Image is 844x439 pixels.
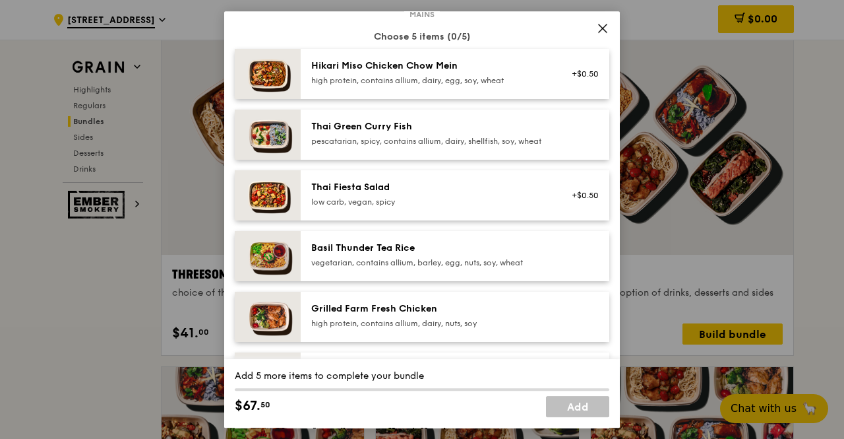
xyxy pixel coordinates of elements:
span: $67. [235,396,260,416]
img: daily_normal_Thai_Fiesta_Salad__Horizontal_.jpg [235,170,301,220]
div: Basil Thunder Tea Rice [311,242,548,255]
span: Mains [404,9,440,20]
div: high protein, contains allium, dairy, nuts, soy [311,318,548,329]
div: vegetarian, contains allium, barley, egg, nuts, soy, wheat [311,257,548,268]
div: Add 5 more items to complete your bundle [235,370,609,383]
div: +$0.50 [564,190,599,201]
img: daily_normal_HORZ-Grilled-Farm-Fresh-Chicken.jpg [235,292,301,342]
span: 50 [260,399,270,410]
div: Hikari Miso Chicken Chow Mein [311,59,548,73]
div: high protein, contains allium, dairy, egg, soy, wheat [311,75,548,86]
img: daily_normal_Hikari_Miso_Chicken_Chow_Mein__Horizontal_.jpg [235,49,301,99]
div: +$0.50 [564,69,599,79]
img: daily_normal_HORZ-Thai-Green-Curry-Fish.jpg [235,110,301,160]
div: Choose 5 items (0/5) [235,30,609,44]
div: Grilled Farm Fresh Chicken [311,302,548,316]
a: Add [546,396,609,417]
div: Thai Fiesta Salad [311,181,548,194]
img: daily_normal_Honey_Duo_Mustard_Chicken__Horizontal_.jpg [235,353,301,403]
div: pescatarian, spicy, contains allium, dairy, shellfish, soy, wheat [311,136,548,147]
div: Thai Green Curry Fish [311,120,548,133]
img: daily_normal_HORZ-Basil-Thunder-Tea-Rice.jpg [235,231,301,281]
div: low carb, vegan, spicy [311,197,548,207]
